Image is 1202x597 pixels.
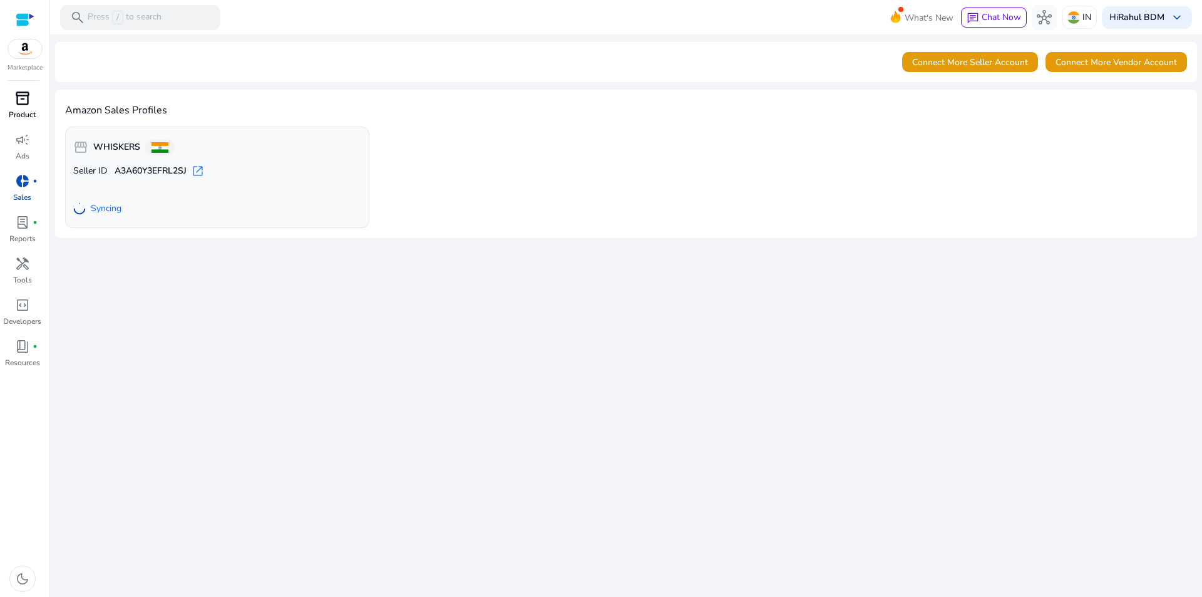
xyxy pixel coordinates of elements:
[8,39,42,58] img: amazon.svg
[1169,10,1184,25] span: keyboard_arrow_down
[1067,11,1080,24] img: in.svg
[93,141,140,153] b: WHISKERS
[16,150,29,162] p: Ads
[15,215,30,230] span: lab_profile
[15,339,30,354] span: book_4
[15,132,30,147] span: campaign
[1045,52,1187,72] button: Connect More Vendor Account
[961,8,1027,28] button: chatChat Now
[33,220,38,225] span: fiber_manual_record
[8,63,43,73] p: Marketplace
[3,316,41,327] p: Developers
[33,179,38,184] span: fiber_manual_record
[91,202,121,215] span: Syncing
[13,274,32,286] p: Tools
[967,12,979,24] span: chat
[1118,11,1164,23] b: Rahul BDM
[112,11,123,24] span: /
[9,233,36,244] p: Reports
[9,109,36,120] p: Product
[1109,13,1164,22] p: Hi
[65,105,1187,117] h4: Amazon Sales Profiles
[905,7,953,29] span: What's New
[15,571,30,586] span: dark_mode
[1037,10,1052,25] span: hub
[33,344,38,349] span: fiber_manual_record
[902,52,1038,72] button: Connect More Seller Account
[15,174,30,189] span: donut_small
[73,165,107,177] span: Seller ID
[5,357,40,368] p: Resources
[912,56,1028,69] span: Connect More Seller Account
[982,11,1021,23] span: Chat Now
[15,256,30,271] span: handyman
[192,165,204,177] span: open_in_new
[15,298,30,313] span: code_blocks
[1056,56,1177,69] span: Connect More Vendor Account
[1082,6,1091,28] p: IN
[15,91,30,106] span: inventory_2
[73,140,88,155] span: storefront
[88,11,162,24] p: Press to search
[70,10,85,25] span: search
[13,192,31,203] p: Sales
[1032,5,1057,30] button: hub
[115,165,187,177] b: A3A60Y3EFRL2SJ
